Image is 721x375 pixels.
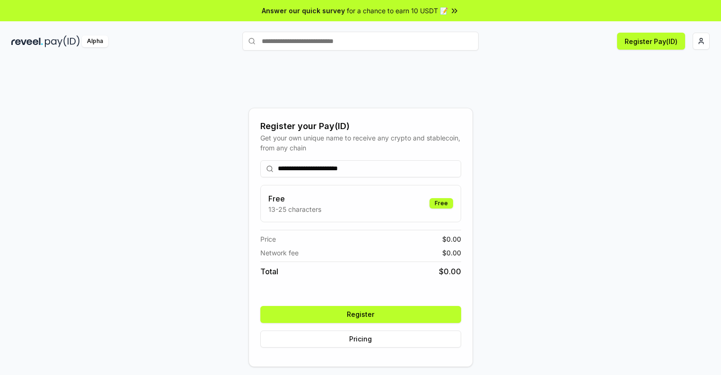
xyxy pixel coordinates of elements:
[429,198,453,209] div: Free
[262,6,345,16] span: Answer our quick survey
[260,234,276,244] span: Price
[442,248,461,258] span: $ 0.00
[260,266,278,277] span: Total
[82,35,108,47] div: Alpha
[260,248,299,258] span: Network fee
[11,35,43,47] img: reveel_dark
[260,306,461,323] button: Register
[442,234,461,244] span: $ 0.00
[268,204,321,214] p: 13-25 characters
[268,193,321,204] h3: Free
[45,35,80,47] img: pay_id
[260,133,461,153] div: Get your own unique name to receive any crypto and stablecoin, from any chain
[617,33,685,50] button: Register Pay(ID)
[260,331,461,348] button: Pricing
[260,120,461,133] div: Register your Pay(ID)
[439,266,461,277] span: $ 0.00
[347,6,448,16] span: for a chance to earn 10 USDT 📝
